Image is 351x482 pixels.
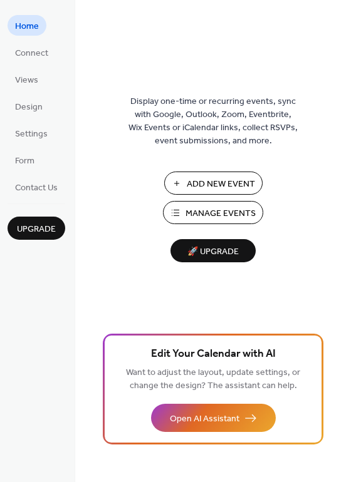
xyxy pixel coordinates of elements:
[17,223,56,236] span: Upgrade
[8,15,46,36] a: Home
[8,123,55,143] a: Settings
[8,217,65,240] button: Upgrade
[170,239,256,262] button: 🚀 Upgrade
[187,178,255,191] span: Add New Event
[15,182,58,195] span: Contact Us
[126,364,300,394] span: Want to adjust the layout, update settings, or change the design? The assistant can help.
[8,69,46,90] a: Views
[15,74,38,87] span: Views
[8,177,65,197] a: Contact Us
[151,404,276,432] button: Open AI Assistant
[128,95,298,148] span: Display one-time or recurring events, sync with Google, Outlook, Zoom, Eventbrite, Wix Events or ...
[163,201,263,224] button: Manage Events
[15,20,39,33] span: Home
[15,155,34,168] span: Form
[170,413,239,426] span: Open AI Assistant
[15,128,48,141] span: Settings
[8,150,42,170] a: Form
[186,207,256,220] span: Manage Events
[178,244,248,260] span: 🚀 Upgrade
[164,172,263,195] button: Add New Event
[8,96,50,116] a: Design
[8,42,56,63] a: Connect
[15,101,43,114] span: Design
[15,47,48,60] span: Connect
[151,346,276,363] span: Edit Your Calendar with AI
